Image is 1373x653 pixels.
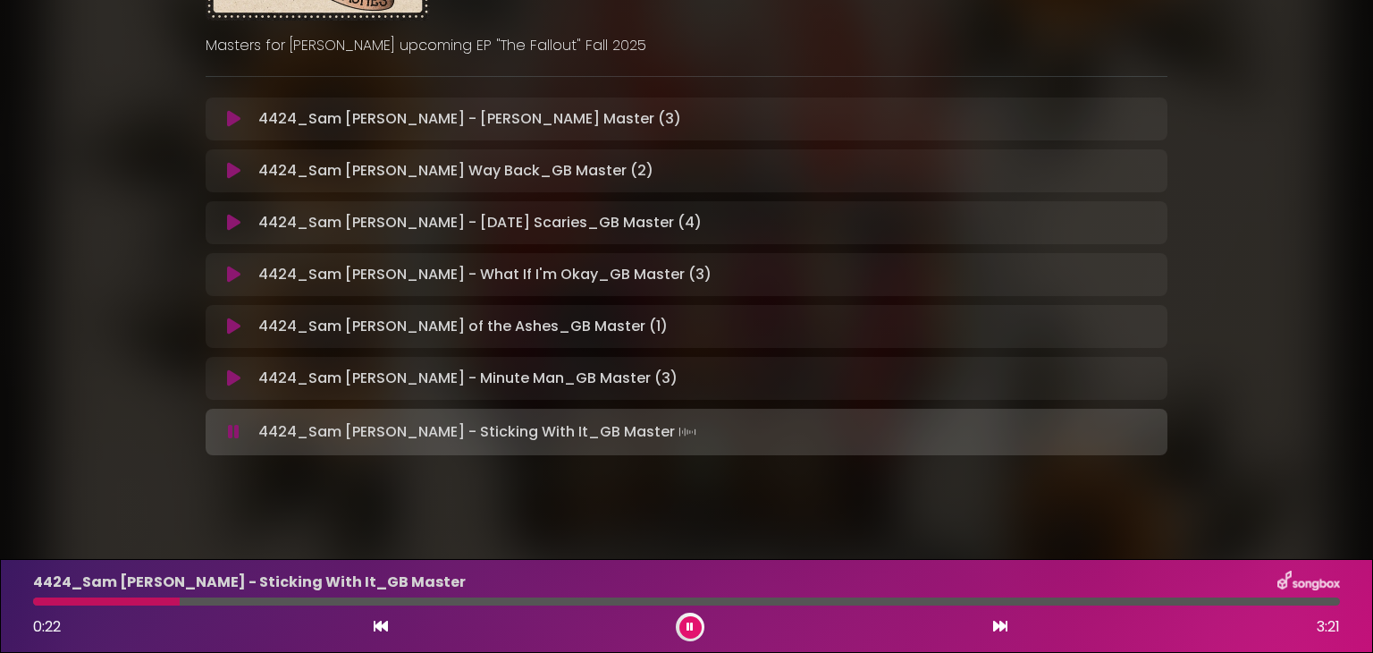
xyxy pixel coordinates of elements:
p: 4424_Sam [PERSON_NAME] - Minute Man_GB Master (3) [258,368,678,389]
p: Masters for [PERSON_NAME] upcoming EP "The Fallout" Fall 2025 [206,35,1167,56]
p: 4424_Sam [PERSON_NAME] - What If I'm Okay_GB Master (3) [258,264,712,285]
p: 4424_Sam [PERSON_NAME] - Sticking With It_GB Master [258,420,700,445]
img: waveform4.gif [675,420,700,445]
p: 4424_Sam [PERSON_NAME] - [DATE] Scaries_GB Master (4) [258,212,702,233]
p: 4424_Sam [PERSON_NAME] Way Back_GB Master (2) [258,160,653,182]
p: 4424_Sam [PERSON_NAME] - [PERSON_NAME] Master (3) [258,108,681,130]
p: 4424_Sam [PERSON_NAME] of the Ashes_GB Master (1) [258,316,668,337]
